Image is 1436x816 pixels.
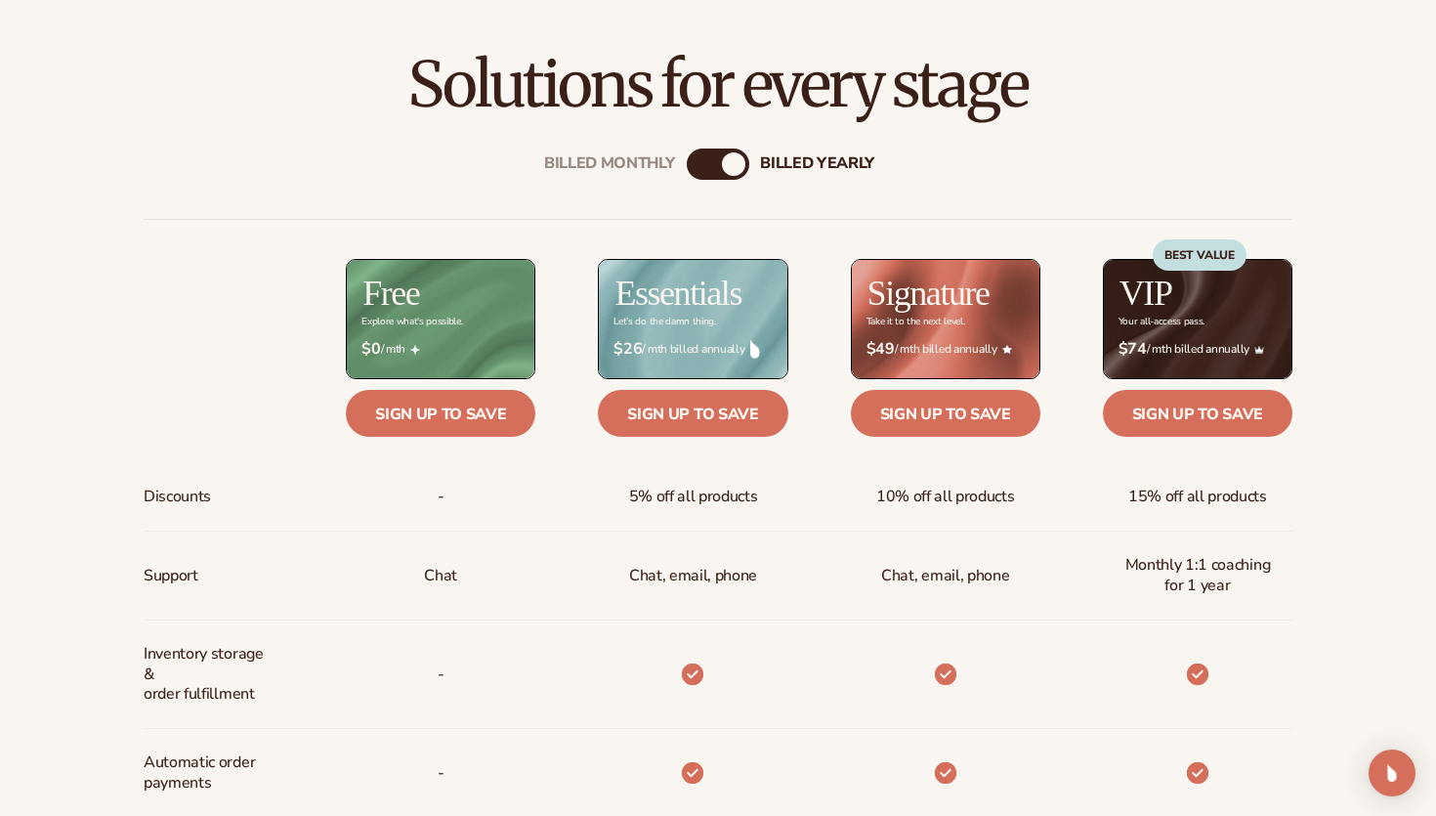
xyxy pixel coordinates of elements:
span: Monthly 1:1 coaching for 1 year [1119,547,1277,604]
span: / mth billed annually [866,340,1025,359]
p: Chat [424,558,457,594]
strong: $26 [613,340,642,359]
p: Chat, email, phone [629,558,757,594]
strong: $0 [361,340,380,359]
img: drop.png [750,340,760,358]
div: Open Intercom Messenger [1369,750,1415,796]
p: - [438,657,444,693]
h2: VIP [1119,276,1172,311]
span: 15% off all products [1128,479,1267,515]
img: Signature_BG_eeb718c8-65ac-49e3-a4e5-327c6aa73146.jpg [852,260,1039,378]
span: Discounts [144,479,211,515]
a: Sign up to save [598,390,787,437]
a: Sign up to save [1103,390,1292,437]
img: Star_6.png [1002,345,1012,354]
span: Automatic order payments [144,745,274,801]
img: Essentials_BG_9050f826-5aa9-47d9-a362-757b82c62641.jpg [599,260,786,378]
h2: Signature [867,276,990,311]
span: / mth billed annually [613,340,772,359]
span: 10% off all products [876,479,1015,515]
div: Let’s do the damn thing. [613,317,715,327]
img: Crown_2d87c031-1b5a-4345-8312-a4356ddcde98.png [1254,345,1264,355]
span: Support [144,558,198,594]
span: 5% off all products [629,479,758,515]
img: free_bg.png [347,260,534,378]
div: BEST VALUE [1153,239,1246,271]
div: Take it to the next level. [866,317,965,327]
strong: $74 [1119,340,1147,359]
div: Your all-access pass. [1119,317,1204,327]
span: Inventory storage & order fulfillment [144,636,274,712]
div: Billed Monthly [544,154,675,173]
h2: Essentials [614,276,741,311]
span: / mth billed annually [1119,340,1277,359]
img: VIP_BG_199964bd-3653-43bc-8a67-789d2d7717b9.jpg [1104,260,1291,378]
img: Free_Icon_bb6e7c7e-73f8-44bd-8ed0-223ea0fc522e.png [410,345,420,355]
span: - [438,479,444,515]
div: billed Yearly [760,154,874,173]
a: Sign up to save [851,390,1040,437]
h2: Solutions for every stage [55,52,1381,117]
span: - [438,755,444,792]
div: Explore what's possible. [361,317,462,327]
strong: $49 [866,340,895,359]
span: / mth [361,340,520,359]
span: Chat, email, phone [881,558,1009,594]
a: Sign up to save [346,390,535,437]
h2: Free [362,276,419,311]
